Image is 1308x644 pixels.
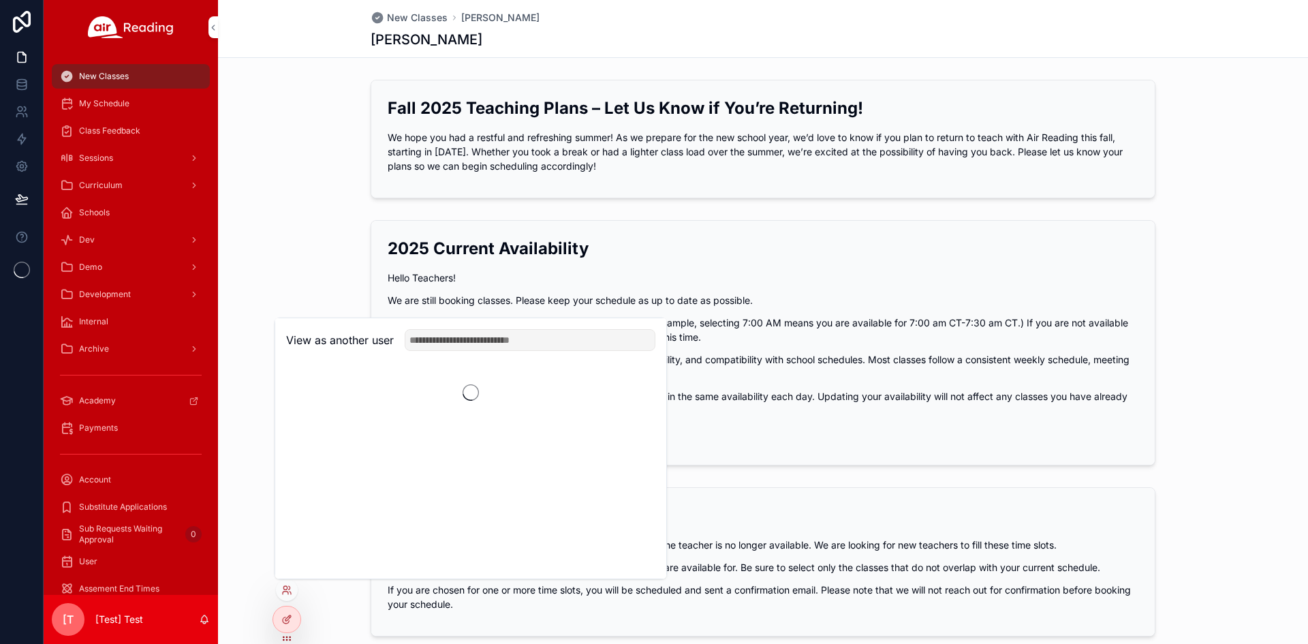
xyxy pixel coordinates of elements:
[52,146,210,170] a: Sessions
[286,332,394,348] h2: View as another user
[52,522,210,547] a: Sub Requests Waiting Approval0
[52,200,210,225] a: Schools
[371,11,448,25] a: New Classes
[79,234,95,245] span: Dev
[44,55,218,595] div: scrollable content
[79,556,97,567] span: User
[52,467,210,492] a: Account
[79,98,129,109] span: My Schedule
[52,119,210,143] a: Class Feedback
[79,207,110,218] span: Schools
[388,426,1138,440] p: 🔥 =
[388,130,1138,173] p: We hope you had a restful and refreshing summer! As we prepare for the new school year, we’d love...
[79,153,113,164] span: Sessions
[52,577,210,601] a: Assement End Times
[388,271,1138,285] p: Hello Teachers!
[79,316,108,327] span: Internal
[52,255,210,279] a: Demo
[79,583,159,594] span: Assement End Times
[52,388,210,413] a: Academy
[52,173,210,198] a: Curriculum
[388,538,1138,552] p: We have classes that previously had a teacher assigned, but the teacher is no longer available. W...
[387,11,448,25] span: New Classes
[388,560,1138,574] p: Please review the available time slots and check any that you are available for. Be sure to selec...
[52,282,210,307] a: Development
[52,309,210,334] a: Internal
[79,474,111,485] span: Account
[388,97,1138,119] h2: Fall 2025 Teaching Plans – Let Us Know if You’re Returning!
[185,526,202,542] div: 0
[52,64,210,89] a: New Classes
[371,30,482,49] h1: [PERSON_NAME]
[88,16,174,38] img: App logo
[79,289,131,300] span: Development
[388,504,1138,527] h2: Up for Grabs
[388,237,1138,260] h2: 2025 Current Availability
[461,11,540,25] a: [PERSON_NAME]
[79,423,118,433] span: Payments
[79,523,180,545] span: Sub Requests Waiting Approval
[63,611,74,628] span: [T
[79,71,129,82] span: New Classes
[79,343,109,354] span: Archive
[52,91,210,116] a: My Schedule
[388,293,1138,307] p: We are still booking classes. Please keep your schedule as up to date as possible.
[79,395,116,406] span: Academy
[388,389,1138,418] p: To maximize your chances of being booked, it's best to maintain the same availability each day. U...
[52,495,210,519] a: Substitute Applications
[79,180,123,191] span: Curriculum
[388,583,1138,611] p: If you are chosen for one or more time slots, you will be scheduled and sent a confirmation email...
[79,502,167,512] span: Substitute Applications
[95,613,143,626] p: [Test] Test
[52,228,210,252] a: Dev
[388,352,1138,381] p: Teachers are booked based on their longevity with Air, availability, and compatibility with schoo...
[52,337,210,361] a: Archive
[79,262,102,273] span: Demo
[388,316,1138,344] p: Indicate the 30-minute slots you are available to teach. (For example, selecting 7:00 AM means yo...
[52,416,210,440] a: Payments
[52,549,210,574] a: User
[79,125,140,136] span: Class Feedback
